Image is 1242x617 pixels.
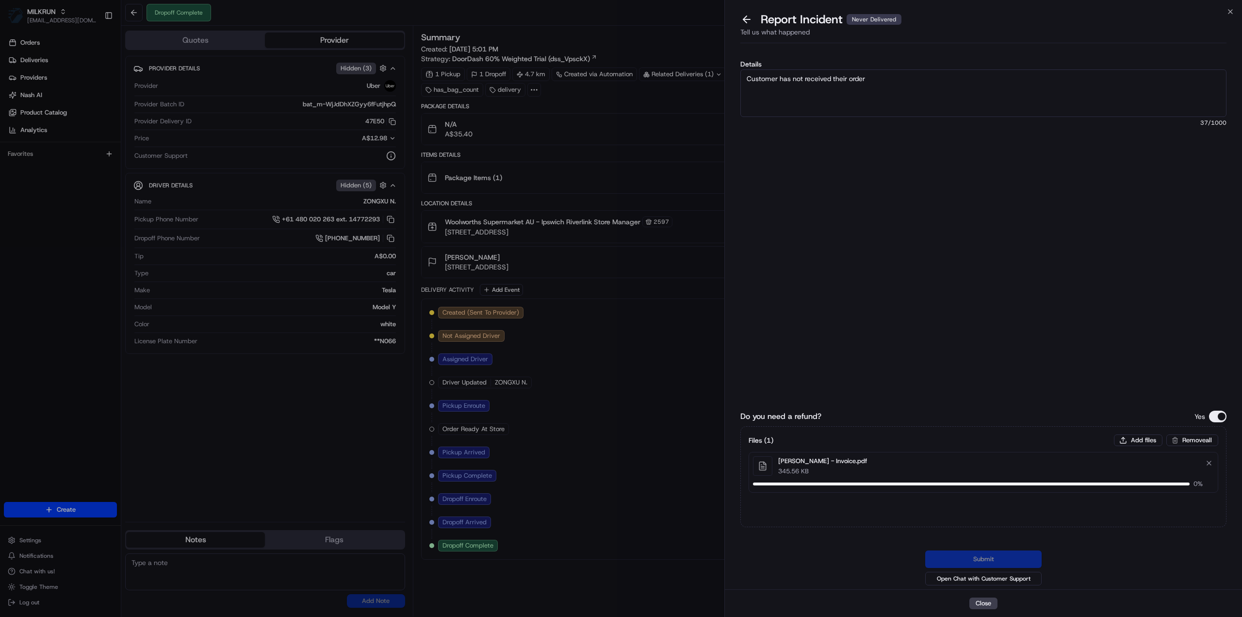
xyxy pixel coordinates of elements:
p: 345.56 KB [778,467,867,476]
h3: Files ( 1 ) [749,435,773,445]
div: Tell us what happened [740,27,1226,43]
div: Never Delivered [847,14,901,25]
label: Do you need a refund? [740,411,821,422]
button: Open Chat with Customer Support [925,572,1042,585]
button: Add files [1114,434,1162,446]
p: Report Incident [761,12,901,27]
button: Remove file [1202,456,1216,470]
span: 37 /1000 [740,119,1226,127]
label: Details [740,61,1226,67]
span: 0 % [1193,480,1212,488]
p: [PERSON_NAME] - Invoice.pdf [778,456,867,466]
textarea: Customer has not received their order [740,69,1226,117]
p: Yes [1194,412,1205,421]
button: Removeall [1166,434,1218,446]
button: Close [969,598,997,609]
